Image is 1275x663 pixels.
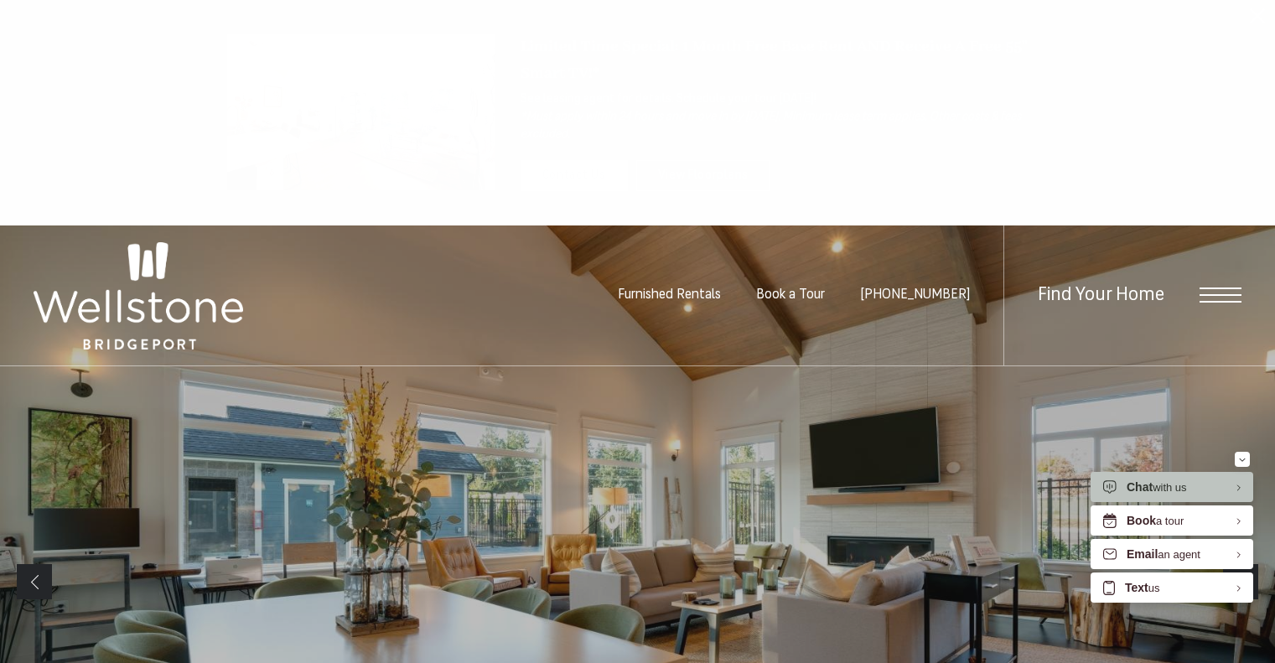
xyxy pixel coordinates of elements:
button: Open Menu [1200,287,1241,303]
div: Limited Time Special: 1 Month Free Base Rent AND Receive A Free 55” Smart TV!* [521,34,1049,86]
a: Call Us at (253) 642-8681 [860,288,970,302]
img: Wellstone [34,242,243,350]
a: Find Your Home [1038,286,1164,305]
a: Furnished Rentals [618,288,721,302]
img: Settle into comfort at Wellstone [227,34,495,191]
a: Contact Us [521,160,628,191]
a: Previous [17,564,52,599]
i: *Must apply within 24 hours and move in by [DATE]. Minimum lease term applies. Other costs & fees... [521,111,1021,141]
p: See leasing agent for details. Schedule your tour [DATE]! [521,91,1049,143]
a: View Floorplans [636,160,771,191]
a: Book a Tour [756,288,825,302]
span: [PHONE_NUMBER] [860,288,970,302]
